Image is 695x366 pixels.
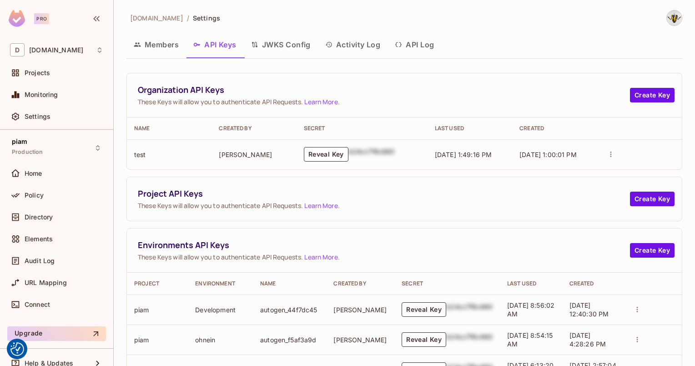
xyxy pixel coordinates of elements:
span: These Keys will allow you to authenticate API Requests. . [138,201,630,210]
span: Projects [25,69,50,76]
div: Created By [333,280,387,287]
span: [DOMAIN_NAME] [130,14,183,22]
div: Last Used [435,125,505,132]
span: [DATE] 4:28:26 PM [569,331,606,348]
div: Name [260,280,319,287]
div: Secret [304,125,420,132]
div: Last Used [507,280,555,287]
button: actions [631,303,644,316]
div: Name [134,125,204,132]
span: Connect [25,301,50,308]
span: Production [12,148,43,156]
div: Environment [195,280,246,287]
span: [DATE] 1:00:01 PM [519,151,577,158]
a: Learn More [304,97,337,106]
div: Pro [34,13,49,24]
span: [DATE] 1:49:16 PM [435,151,492,158]
button: Create Key [630,243,675,258]
td: piam [127,295,188,325]
a: Learn More [304,253,337,261]
button: Reveal Key [304,147,348,162]
span: Home [25,170,42,177]
td: autogen_44f7dc45 [253,295,326,325]
img: SReyMgAAAABJRU5ErkJggg== [9,10,25,27]
span: piam [12,138,28,145]
div: Created [569,280,617,287]
a: Learn More [304,201,337,210]
div: Secret [402,280,493,287]
button: Consent Preferences [10,342,24,356]
td: ohnein [188,325,253,355]
div: Project [134,280,181,287]
span: [DATE] 12:40:30 PM [569,301,609,318]
li: / [187,14,189,22]
span: Project API Keys [138,188,630,199]
button: Upgrade [7,326,106,341]
div: b24cc7f8c660 [348,147,395,162]
button: actions [631,333,644,346]
div: b24cc7f8c660 [446,302,493,317]
td: Development [188,295,253,325]
span: These Keys will allow you to authenticate API Requests. . [138,97,630,106]
span: Workspace: datev.de [29,46,83,54]
td: test [127,139,212,169]
span: Policy [25,192,44,199]
span: Settings [193,14,220,22]
button: Activity Log [318,33,388,56]
span: Elements [25,235,53,243]
button: Members [126,33,186,56]
button: actions [604,148,617,161]
div: b24cc7f8c660 [446,332,493,347]
button: API Log [388,33,441,56]
td: piam [127,325,188,355]
button: JWKS Config [244,33,318,56]
img: Hartmann, Patrick [667,10,682,25]
div: Created [519,125,589,132]
span: D [10,43,25,56]
button: API Keys [186,33,244,56]
span: These Keys will allow you to authenticate API Requests. . [138,253,630,261]
button: Create Key [630,192,675,206]
span: Organization API Keys [138,84,630,96]
span: Directory [25,213,53,221]
span: URL Mapping [25,279,67,286]
span: Settings [25,113,50,120]
div: Created By [219,125,289,132]
td: autogen_f5af3a9d [253,325,326,355]
span: [DATE] 8:56:02 AM [507,301,554,318]
td: [PERSON_NAME] [326,325,394,355]
span: Monitoring [25,91,58,98]
img: Revisit consent button [10,342,24,356]
span: Environments API Keys [138,239,630,251]
button: Reveal Key [402,302,446,317]
button: Create Key [630,88,675,102]
button: Reveal Key [402,332,446,347]
span: [DATE] 8:54:15 AM [507,331,553,348]
td: [PERSON_NAME] [326,295,394,325]
td: [PERSON_NAME] [212,139,296,169]
span: Audit Log [25,257,55,264]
